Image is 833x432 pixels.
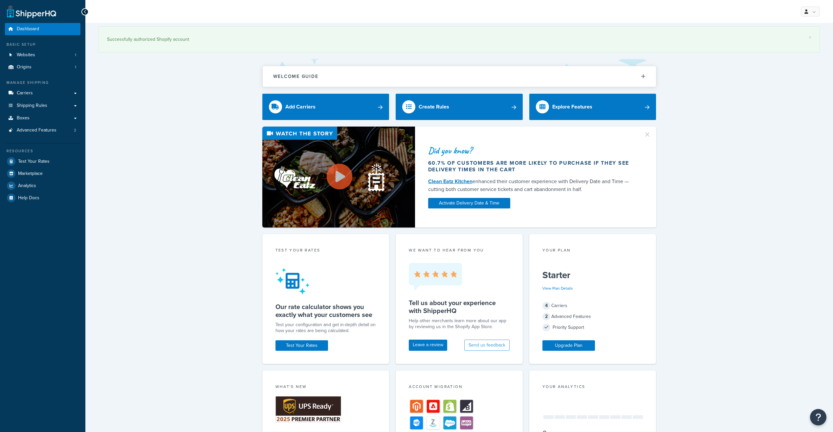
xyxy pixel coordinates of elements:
[18,159,50,164] span: Test Your Rates
[17,90,33,96] span: Carriers
[273,74,318,79] h2: Welcome Guide
[810,409,826,425] button: Open Resource Center
[17,64,32,70] span: Origins
[542,285,573,291] a: View Plan Details
[262,127,415,228] img: Video thumbnail
[275,384,376,391] div: What's New
[5,61,80,73] a: Origins1
[529,94,656,120] a: Explore Features
[419,102,449,111] div: Create Rules
[263,66,656,87] button: Welcome Guide
[17,128,56,133] span: Advanced Features
[75,64,76,70] span: 1
[409,247,510,253] p: we want to hear from you
[107,35,811,44] div: Successfully authorized Shopify account
[5,80,80,85] div: Manage Shipping
[18,183,36,189] span: Analytics
[5,180,80,192] a: Analytics
[809,35,811,40] a: ×
[542,340,595,351] a: Upgrade Plan
[542,313,550,321] span: 2
[275,322,376,334] div: Test your configuration and get in-depth detail on how your rates are being calculated.
[275,247,376,255] div: Test your rates
[285,102,316,111] div: Add Carriers
[17,103,47,108] span: Shipping Rules
[5,87,80,99] a: Carriers
[18,195,39,201] span: Help Docs
[262,94,389,120] a: Add Carriers
[5,61,80,73] li: Origins
[5,49,80,61] li: Websites
[5,112,80,124] a: Boxes
[396,94,523,120] a: Create Rules
[428,178,472,185] a: Clean Eatz Kitchen
[5,168,80,180] a: Marketplace
[542,302,550,310] span: 4
[5,124,80,136] li: Advanced Features
[275,303,376,319] h5: Our rate calculator shows you exactly what your customers see
[5,148,80,154] div: Resources
[542,247,643,255] div: Your Plan
[5,192,80,204] a: Help Docs
[409,340,447,351] a: Leave a review
[18,171,43,177] span: Marketplace
[428,146,636,155] div: Did you know?
[5,23,80,35] a: Dashboard
[5,156,80,167] a: Test Your Rates
[409,299,510,315] h5: Tell us about your experience with ShipperHQ
[17,115,30,121] span: Boxes
[74,128,76,133] span: 2
[552,102,592,111] div: Explore Features
[5,49,80,61] a: Websites1
[542,384,643,391] div: Your Analytics
[428,198,510,208] a: Activate Delivery Date & Time
[5,100,80,112] a: Shipping Rules
[542,312,643,321] div: Advanced Features
[542,270,643,280] h5: Starter
[428,160,636,173] div: 60.7% of customers are more likely to purchase if they see delivery times in the cart
[409,384,510,391] div: Account Migration
[5,124,80,136] a: Advanced Features2
[428,178,636,193] div: enhanced their customer experience with Delivery Date and Time — cutting both customer service ti...
[275,340,328,351] a: Test Your Rates
[5,42,80,47] div: Basic Setup
[464,340,510,351] button: Send us feedback
[542,323,643,332] div: Priority Support
[17,26,39,32] span: Dashboard
[17,52,35,58] span: Websites
[542,301,643,310] div: Carriers
[409,318,510,330] p: Help other merchants learn more about our app by reviewing us in the Shopify App Store.
[75,52,76,58] span: 1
